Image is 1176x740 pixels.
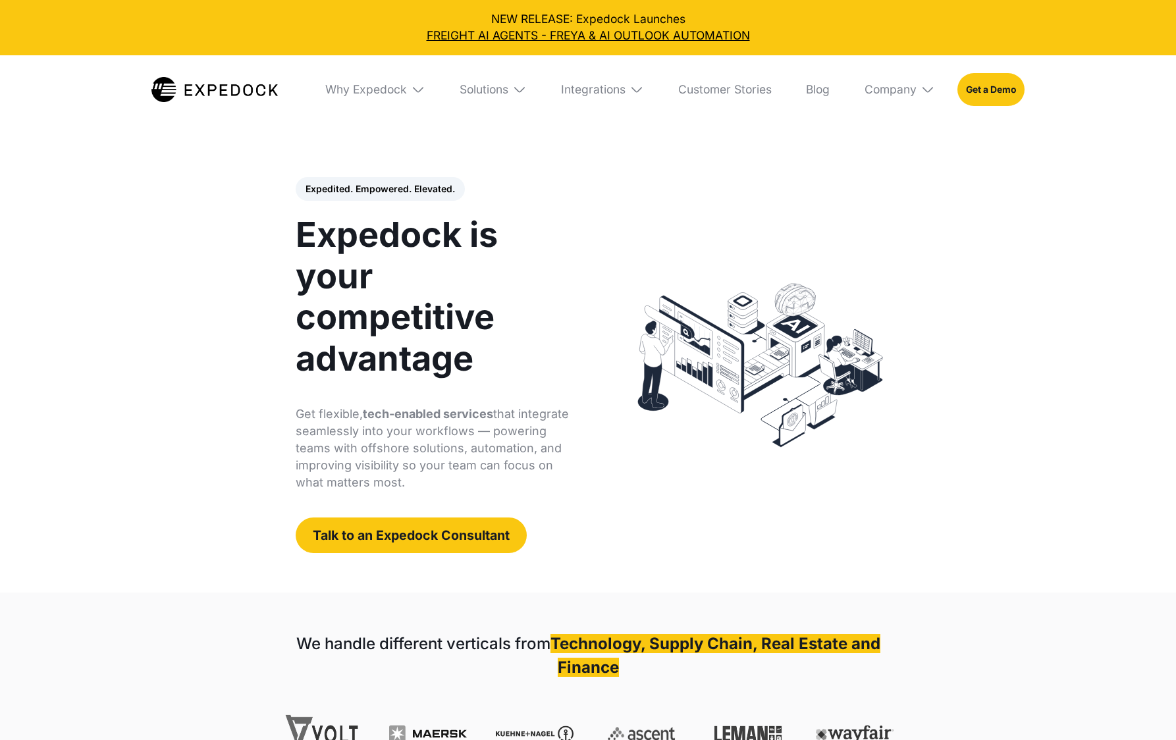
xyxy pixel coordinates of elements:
div: Why Expedock [313,55,437,124]
div: Integrations [561,82,626,97]
div: Solutions [448,55,538,124]
h1: Expedock is your competitive advantage [296,214,577,379]
a: Talk to an Expedock Consultant [296,517,527,554]
p: Get flexible, that integrate seamlessly into your workflows — powering teams with offshore soluti... [296,406,577,491]
a: Get a Demo [957,73,1024,107]
strong: We handle different verticals from [296,634,550,653]
a: Blog [795,55,842,124]
div: Company [865,82,917,97]
strong: Technology, Supply Chain, Real Estate and Finance [550,634,880,677]
a: FREIGHT AI AGENTS - FREYA & AI OUTLOOK AUTOMATION [11,28,1164,43]
div: Integrations [550,55,656,124]
a: Customer Stories [667,55,784,124]
div: Solutions [460,82,508,97]
div: Company [853,55,946,124]
strong: tech-enabled services [363,407,493,421]
div: NEW RELEASE: Expedock Launches [11,11,1164,43]
div: Why Expedock [325,82,407,97]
